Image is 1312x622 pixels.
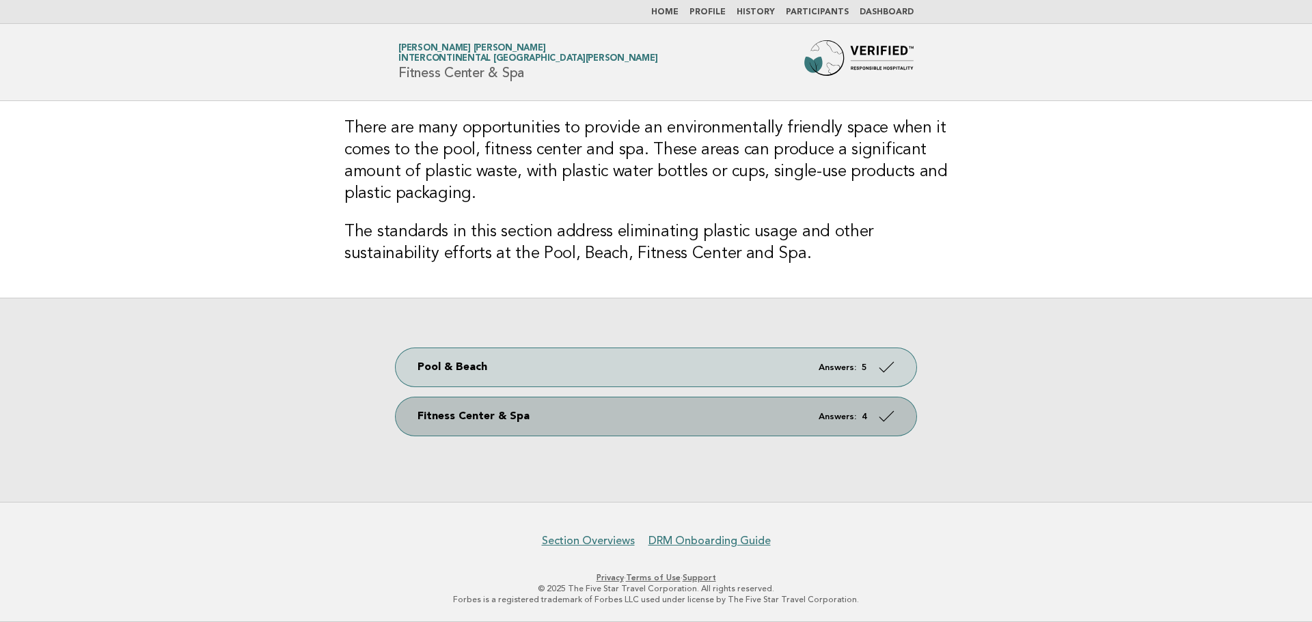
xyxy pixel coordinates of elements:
h3: The standards in this section address eliminating plastic usage and other sustainability efforts ... [344,221,968,265]
a: Support [683,573,716,582]
a: Terms of Use [626,573,681,582]
span: Intercontinental [GEOGRAPHIC_DATA][PERSON_NAME] [398,55,657,63]
a: DRM Onboarding Guide [648,534,771,548]
strong: 5 [862,363,867,372]
strong: 4 [862,412,867,421]
img: Forbes Travel Guide [804,40,914,84]
a: Privacy [597,573,624,582]
a: History [737,8,775,16]
a: Profile [689,8,726,16]
p: Forbes is a registered trademark of Forbes LLC used under license by The Five Star Travel Corpora... [238,594,1074,605]
a: Pool & Beach Answers: 5 [396,348,916,386]
a: Section Overviews [542,534,635,548]
em: Answers: [819,363,856,372]
h1: Fitness Center & Spa [398,44,657,80]
h3: There are many opportunities to provide an environmentally friendly space when it comes to the po... [344,117,968,205]
p: © 2025 The Five Star Travel Corporation. All rights reserved. [238,583,1074,594]
p: · · [238,572,1074,583]
a: Fitness Center & Spa Answers: 4 [396,397,916,436]
em: Answers: [819,412,856,421]
a: Dashboard [860,8,914,16]
a: [PERSON_NAME] [PERSON_NAME]Intercontinental [GEOGRAPHIC_DATA][PERSON_NAME] [398,44,657,63]
a: Participants [786,8,849,16]
a: Home [651,8,679,16]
